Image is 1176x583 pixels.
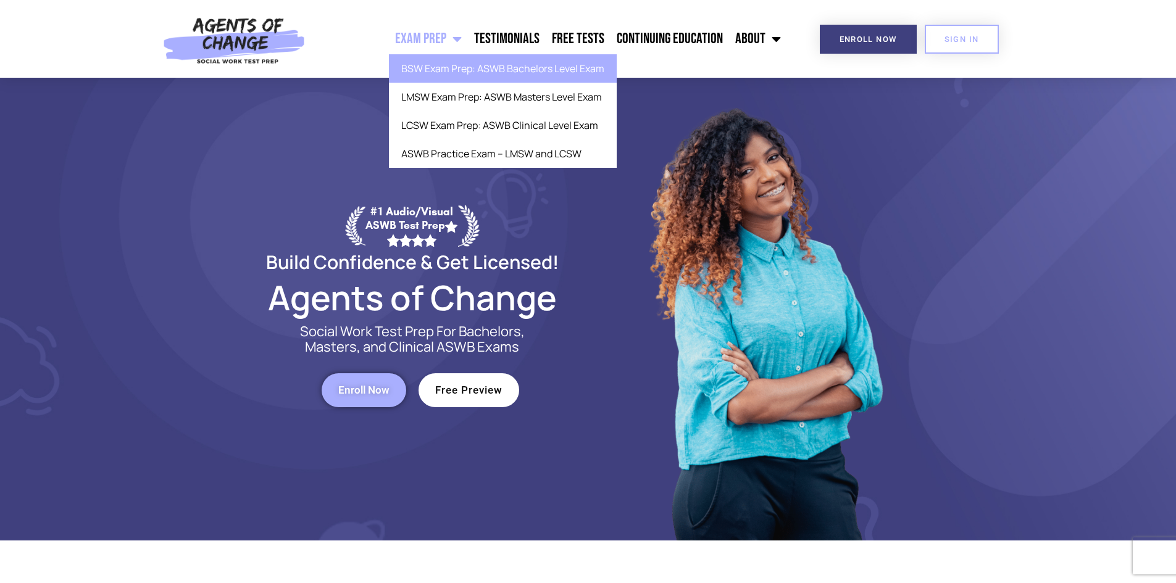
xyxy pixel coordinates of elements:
ul: Exam Prep [389,54,617,168]
a: About [729,23,787,54]
a: LCSW Exam Prep: ASWB Clinical Level Exam [389,111,617,139]
div: #1 Audio/Visual ASWB Test Prep [365,205,458,246]
span: Enroll Now [338,385,390,395]
a: BSW Exam Prep: ASWB Bachelors Level Exam [389,54,617,83]
a: Enroll Now [322,373,406,407]
a: SIGN IN [925,25,999,54]
a: Testimonials [468,23,546,54]
h2: Build Confidence & Get Licensed! [236,253,588,271]
a: LMSW Exam Prep: ASWB Masters Level Exam [389,83,617,111]
span: Free Preview [435,385,503,395]
a: Enroll Now [820,25,917,54]
a: Exam Prep [389,23,468,54]
nav: Menu [312,23,787,54]
a: Free Preview [419,373,519,407]
a: Free Tests [546,23,611,54]
h2: Agents of Change [236,283,588,312]
a: Continuing Education [611,23,729,54]
a: ASWB Practice Exam – LMSW and LCSW [389,139,617,168]
p: Social Work Test Prep For Bachelors, Masters, and Clinical ASWB Exams [286,324,539,355]
span: SIGN IN [945,35,979,43]
span: Enroll Now [840,35,897,43]
img: Website Image 1 (1) [641,78,888,540]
